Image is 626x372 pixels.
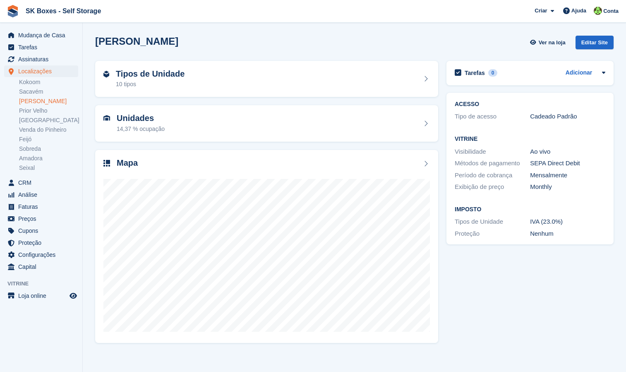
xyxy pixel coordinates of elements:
[4,237,78,249] a: menu
[455,136,605,143] h2: Vitrine
[455,171,530,180] div: Período de cobrança
[455,112,530,121] div: Tipo de acesso
[18,41,68,53] span: Tarefas
[19,88,78,96] a: Sacavém
[103,115,110,121] img: unit-icn-7be61d7bf1b0ce9d3e12c5938cc71ed9869f7b940bace4675aadf7bd6d80202e.svg
[4,177,78,188] a: menu
[18,249,68,261] span: Configurações
[95,61,438,97] a: Tipos de Unidade 10 tipos
[95,36,178,47] h2: [PERSON_NAME]
[4,290,78,302] a: menu
[576,36,614,49] div: Editar Site
[535,7,547,15] span: Criar
[488,69,498,77] div: 0
[530,112,605,121] div: Cadeado Padrão
[4,65,78,77] a: menu
[117,125,165,133] div: 14,37 % ocupação
[539,39,566,47] span: Ver na loja
[4,225,78,237] a: menu
[455,147,530,157] div: Visibilidade
[529,36,568,49] a: Ver na loja
[117,158,138,168] h2: Mapa
[465,69,485,77] h2: Tarefas
[455,206,605,213] h2: Imposto
[571,7,586,15] span: Ajuda
[530,159,605,168] div: SEPA Direct Debit
[7,5,19,17] img: stora-icon-8386f47178a22dfd0bd8f6a31ec36ba5ce8667c1dd55bd0f319d3a0aa187defe.svg
[4,213,78,225] a: menu
[19,97,78,105] a: [PERSON_NAME]
[18,261,68,273] span: Capital
[19,78,78,86] a: Kokoom
[19,155,78,162] a: Amadora
[19,107,78,115] a: Prior Velho
[455,159,530,168] div: Métodos de pagamento
[603,7,619,15] span: Conta
[4,53,78,65] a: menu
[4,189,78,200] a: menu
[530,147,605,157] div: Ao vivo
[18,213,68,225] span: Preços
[18,237,68,249] span: Proteção
[530,229,605,239] div: Nenhum
[68,291,78,301] a: Loja de pré-visualização
[18,290,68,302] span: Loja online
[95,105,438,142] a: Unidades 14,37 % ocupação
[530,217,605,227] div: IVA (23.0%)
[18,53,68,65] span: Assinaturas
[95,150,438,343] a: Mapa
[530,182,605,192] div: Monthly
[4,201,78,213] a: menu
[455,101,605,108] h2: ACESSO
[4,249,78,261] a: menu
[103,160,110,167] img: map-icn-33ee37083ee616e46c38cad1a60f524a97daa1e2b2c8c0bc3eb3415660979fc1.svg
[103,71,109,77] img: unit-type-icn-2b2737a686de81e16bb02015468b77c625bbabd49415b5ef34ead5e3b44a266d.svg
[19,164,78,172] a: Seixal
[19,135,78,143] a: Feijó
[4,41,78,53] a: menu
[18,177,68,188] span: CRM
[566,68,592,78] a: Adicionar
[18,65,68,77] span: Localizações
[116,69,185,79] h2: Tipos de Unidade
[455,182,530,192] div: Exibição de preço
[22,4,104,18] a: SK Boxes - Self Storage
[455,229,530,239] div: Proteção
[19,145,78,153] a: Sobreda
[117,114,165,123] h2: Unidades
[116,80,185,89] div: 10 tipos
[530,171,605,180] div: Mensalmente
[18,29,68,41] span: Mudança de Casa
[7,280,82,288] span: Vitrine
[4,29,78,41] a: menu
[594,7,602,15] img: Dulce Duarte
[18,201,68,213] span: Faturas
[18,189,68,200] span: Análise
[4,261,78,273] a: menu
[19,116,78,124] a: [GEOGRAPHIC_DATA]
[455,217,530,227] div: Tipos de Unidade
[576,36,614,53] a: Editar Site
[18,225,68,237] span: Cupons
[19,126,78,134] a: Venda do Pinheiro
